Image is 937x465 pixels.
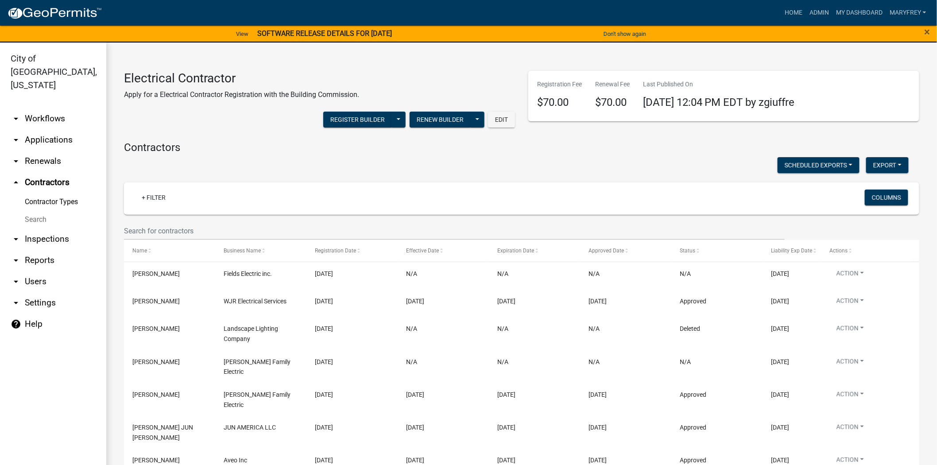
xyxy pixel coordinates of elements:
[224,424,276,431] span: JUN AMERICA LLC
[829,248,848,254] span: Actions
[224,325,278,342] span: Landscape Lighting Company
[132,325,180,332] span: Susan Johnson
[224,457,247,464] span: Aveo Inc
[600,27,650,41] button: Don't show again
[257,29,392,38] strong: SOFTWARE RELEASE DETAILS FOR [DATE]
[315,248,356,254] span: Registration Date
[124,71,359,86] h3: Electrical Contractor
[680,248,695,254] span: Status
[315,270,333,277] span: 10/04/2025
[925,26,930,38] span: ×
[595,96,630,109] h4: $70.00
[11,255,21,266] i: arrow_drop_down
[806,4,832,21] a: Admin
[925,27,930,37] button: Close
[124,240,215,261] datatable-header-cell: Name
[124,222,785,240] input: Search for contractors
[829,296,871,309] button: Action
[11,298,21,308] i: arrow_drop_down
[832,4,886,21] a: My Dashboard
[829,422,871,435] button: Action
[865,190,908,205] button: Columns
[406,325,417,332] span: N/A
[680,424,706,431] span: Approved
[11,177,21,188] i: arrow_drop_up
[580,240,671,261] datatable-header-cell: Approved Date
[315,358,333,365] span: 09/29/2025
[595,80,630,89] p: Renewal Fee
[771,391,790,398] span: 03/10/2026
[315,325,333,332] span: 10/01/2025
[410,112,471,128] button: Renew Builder
[497,270,508,277] span: N/A
[11,113,21,124] i: arrow_drop_down
[224,270,272,277] span: Fields Electric inc.
[497,298,515,305] span: 12/31/2025
[589,358,600,365] span: N/A
[680,457,706,464] span: Approved
[406,457,424,464] span: 09/24/2025
[315,457,333,464] span: 09/24/2025
[323,112,392,128] button: Register Builder
[680,358,691,365] span: N/A
[497,457,515,464] span: 12/31/2025
[232,27,252,41] a: View
[537,80,582,89] p: Registration Fee
[589,457,607,464] span: 09/24/2025
[132,457,180,464] span: Oscar ZHANG
[771,298,790,305] span: 10/01/2026
[778,157,860,173] button: Scheduled Exports
[763,240,821,261] datatable-header-cell: Liability Exp Date
[132,391,180,398] span: Zachary Johnson
[771,424,790,431] span: 06/01/2026
[497,325,508,332] span: N/A
[11,276,21,287] i: arrow_drop_down
[132,358,180,365] span: Zachary Johnson
[886,4,930,21] a: MaryFrey
[215,240,306,261] datatable-header-cell: Business Name
[643,80,795,89] p: Last Published On
[489,240,580,261] datatable-header-cell: Expiration Date
[771,248,813,254] span: Liability Exp Date
[680,391,706,398] span: Approved
[488,112,515,128] button: Edit
[497,358,508,365] span: N/A
[224,391,290,408] span: Johnson Family Electric
[11,156,21,167] i: arrow_drop_down
[406,270,417,277] span: N/A
[771,325,790,332] span: 10/01/2026
[829,324,871,337] button: Action
[11,234,21,244] i: arrow_drop_down
[315,298,333,305] span: 10/03/2025
[866,157,909,173] button: Export
[406,424,424,431] span: 09/29/2025
[11,319,21,329] i: help
[771,270,790,277] span: 09/30/2026
[589,391,607,398] span: 09/29/2025
[771,457,790,464] span: 07/01/2026
[224,298,287,305] span: WJR Electrical Services
[406,358,417,365] span: N/A
[821,240,912,261] datatable-header-cell: Actions
[406,391,424,398] span: 09/29/2025
[829,390,871,403] button: Action
[671,240,763,261] datatable-header-cell: Status
[643,96,795,108] span: [DATE] 12:04 PM EDT by zgiuffre
[589,424,607,431] span: 09/29/2025
[497,391,515,398] span: 12/31/2025
[224,358,290,376] span: Johnson Family Electric
[224,248,261,254] span: Business Name
[771,358,790,365] span: 03/10/2026
[398,240,489,261] datatable-header-cell: Effective Date
[132,424,193,441] span: JUNG JUN BAIK
[589,248,624,254] span: Approved Date
[124,141,919,154] h4: Contractors
[132,270,180,277] span: Paul Fields
[406,298,424,305] span: 10/03/2025
[11,135,21,145] i: arrow_drop_down
[781,4,806,21] a: Home
[589,325,600,332] span: N/A
[124,89,359,100] p: Apply for a Electrical Contractor Registration with the Building Commission.
[132,298,180,305] span: Jeremy Miller
[537,96,582,109] h4: $70.00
